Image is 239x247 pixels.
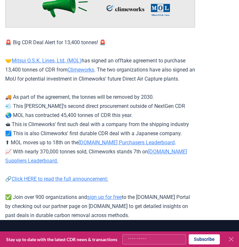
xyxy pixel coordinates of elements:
[12,176,108,182] a: Click HERE to read the full announcement:
[12,58,82,64] a: Mitsui O.S.K. Lines, Ltd. (MOL)
[79,139,175,146] a: [DOMAIN_NAME] Purchasers Leaderboard
[5,38,195,220] p: 🚨 Big CDR Deal Alert for 13,400 tonnes! 🚨 🤝 has signed an offtake agreement to purchase 13,400 to...
[68,67,94,73] a: Climeworks
[87,194,122,200] a: sign up for free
